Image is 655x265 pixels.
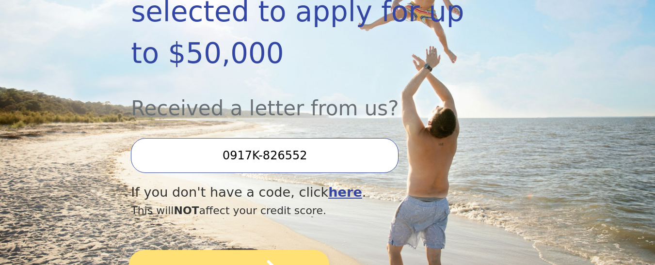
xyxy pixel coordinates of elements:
a: here [328,185,362,200]
span: NOT [174,204,199,217]
input: Enter your Offer Code: [131,138,399,173]
div: This will affect your credit score. [131,203,465,218]
div: If you don't have a code, click . [131,183,465,203]
div: Received a letter from us? [131,75,465,124]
